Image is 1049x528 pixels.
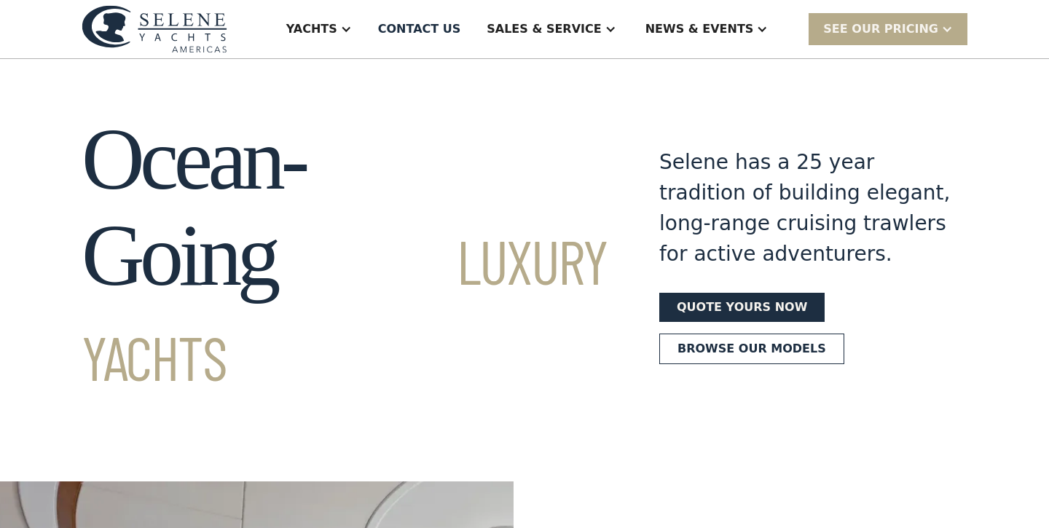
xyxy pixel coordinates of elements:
div: News & EVENTS [645,20,754,38]
a: Quote yours now [659,293,825,322]
div: SEE Our Pricing [823,20,938,38]
a: Browse our models [659,334,844,364]
div: Yachts [286,20,337,38]
h1: Ocean-Going [82,111,607,400]
span: Luxury Yachts [82,224,607,393]
img: logo [82,5,227,52]
div: Selene has a 25 year tradition of building elegant, long-range cruising trawlers for active adven... [659,147,967,269]
div: Contact US [378,20,461,38]
div: SEE Our Pricing [809,13,967,44]
div: Sales & Service [487,20,601,38]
